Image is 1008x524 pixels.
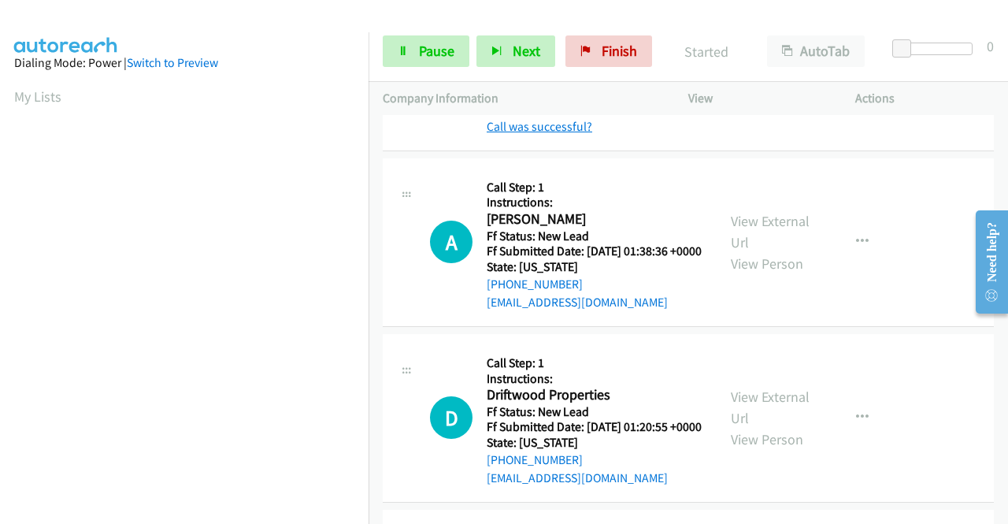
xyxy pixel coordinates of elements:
[487,435,702,451] h5: State: [US_STATE]
[127,55,218,70] a: Switch to Preview
[855,89,994,108] p: Actions
[430,221,472,263] div: The call is yet to be attempted
[487,295,668,310] a: [EMAIL_ADDRESS][DOMAIN_NAME]
[430,221,472,263] h1: A
[487,386,697,404] h2: Driftwood Properties
[602,42,637,60] span: Finish
[487,419,702,435] h5: Ff Submitted Date: [DATE] 01:20:55 +0000
[487,243,702,259] h5: Ff Submitted Date: [DATE] 01:38:36 +0000
[963,199,1008,325] iframe: Resource Center
[14,54,354,72] div: Dialing Mode: Power |
[731,430,803,448] a: View Person
[383,89,660,108] p: Company Information
[487,119,592,134] a: Call was successful?
[565,35,652,67] a: Finish
[487,229,702,244] h5: Ff Status: New Lead
[487,371,702,387] h5: Instructions:
[383,35,469,67] a: Pause
[487,404,702,420] h5: Ff Status: New Lead
[487,355,702,371] h5: Call Step: 1
[14,87,61,106] a: My Lists
[987,35,994,57] div: 0
[487,470,668,485] a: [EMAIL_ADDRESS][DOMAIN_NAME]
[731,255,803,273] a: View Person
[419,42,454,60] span: Pause
[731,388,810,427] a: View External Url
[688,89,827,108] p: View
[487,180,702,195] h5: Call Step: 1
[430,396,472,439] h1: D
[487,210,697,229] h2: [PERSON_NAME]
[476,35,555,67] button: Next
[731,212,810,251] a: View External Url
[513,42,540,60] span: Next
[767,35,865,67] button: AutoTab
[487,452,583,467] a: [PHONE_NUMBER]
[430,396,472,439] div: The call is yet to be attempted
[487,259,702,275] h5: State: [US_STATE]
[487,277,583,292] a: [PHONE_NUMBER]
[487,195,702,210] h5: Instructions:
[673,41,739,62] p: Started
